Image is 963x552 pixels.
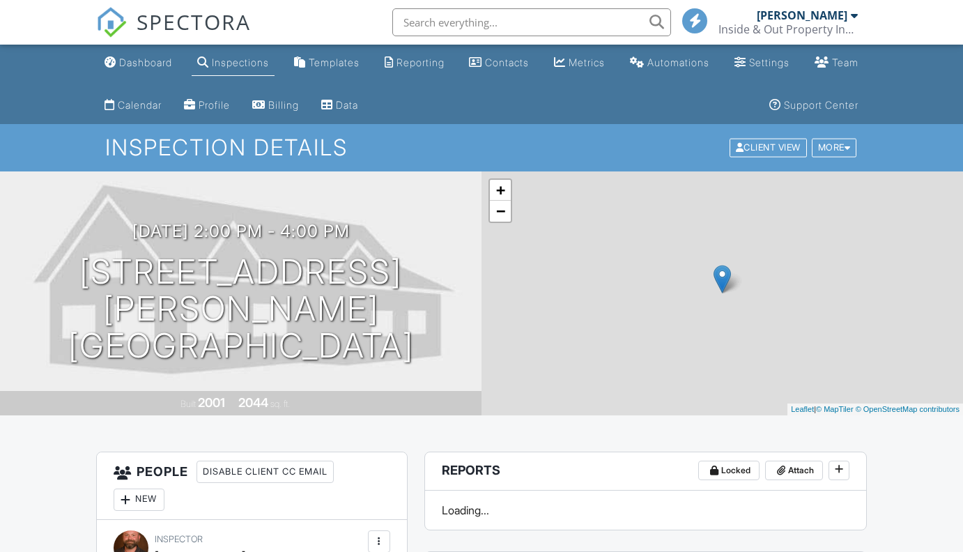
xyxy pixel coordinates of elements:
a: Data [316,93,364,118]
a: Contacts [463,50,534,76]
h3: [DATE] 2:00 pm - 4:00 pm [132,222,350,240]
div: More [812,139,857,158]
div: Profile [199,99,230,111]
a: Support Center [764,93,864,118]
a: Dashboard [99,50,178,76]
a: Calendar [99,93,167,118]
a: © OpenStreetMap contributors [856,405,960,413]
span: Built [180,399,196,409]
div: Inside & Out Property Inspectors, Inc [718,22,858,36]
span: sq. ft. [270,399,290,409]
div: Disable Client CC Email [197,461,334,483]
div: Reporting [396,56,445,68]
div: Inspections [212,56,269,68]
h1: [STREET_ADDRESS][PERSON_NAME] [GEOGRAPHIC_DATA] [22,254,459,364]
div: Contacts [485,56,529,68]
a: SPECTORA [96,19,251,48]
a: Templates [288,50,365,76]
span: Inspector [155,534,203,544]
div: Metrics [569,56,605,68]
div: New [114,489,164,511]
div: Calendar [118,99,162,111]
a: Team [809,50,864,76]
div: Client View [730,139,807,158]
div: Automations [647,56,709,68]
h1: Inspection Details [105,135,858,160]
div: | [787,404,963,415]
div: Settings [749,56,789,68]
div: 2044 [238,395,268,410]
div: Team [832,56,858,68]
a: Zoom in [490,180,511,201]
img: The Best Home Inspection Software - Spectora [96,7,127,38]
div: 2001 [198,395,225,410]
a: Client View [728,141,810,152]
a: Leaflet [791,405,814,413]
div: Support Center [784,99,858,111]
div: Data [336,99,358,111]
a: Company Profile [178,93,236,118]
a: Reporting [379,50,450,76]
h3: People [97,452,407,520]
div: Billing [268,99,299,111]
a: Billing [247,93,305,118]
input: Search everything... [392,8,671,36]
a: © MapTiler [816,405,854,413]
div: Dashboard [119,56,172,68]
a: Zoom out [490,201,511,222]
a: Automations (Basic) [624,50,715,76]
a: Settings [729,50,795,76]
div: Templates [309,56,360,68]
div: [PERSON_NAME] [757,8,847,22]
span: SPECTORA [137,7,251,36]
a: Metrics [548,50,610,76]
a: Inspections [192,50,275,76]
